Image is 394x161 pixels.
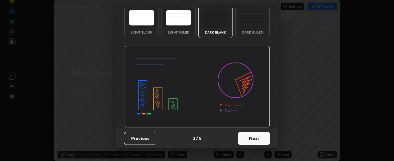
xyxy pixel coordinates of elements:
[199,135,201,142] h4: 5
[202,31,228,34] div: Dark Blank
[166,31,192,34] div: Light Ruled
[124,132,156,145] button: Previous
[129,31,154,34] div: Light Blank
[124,46,270,128] img: darkThemeBanner.d06ce4a2.svg
[196,135,198,142] h4: /
[240,31,265,34] div: Dark Ruled
[238,132,270,145] button: Next
[203,10,228,25] img: darkTheme.f0cc69e5.svg
[240,10,265,25] img: darkRuledTheme.de295e13.svg
[166,10,191,25] img: lightRuledTheme.5fabf969.svg
[129,10,154,25] img: lightTheme.e5ed3b09.svg
[193,135,195,142] h4: 3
